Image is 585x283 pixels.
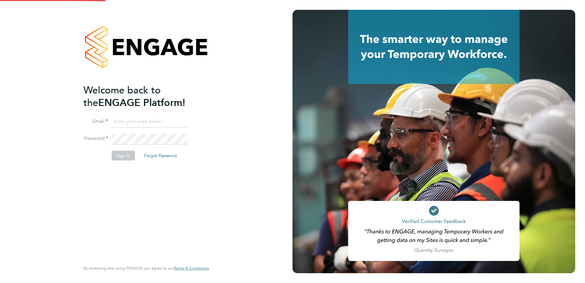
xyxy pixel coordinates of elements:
[84,84,203,109] h2: ENGAGE Platform!
[84,84,161,109] span: Welcome back to the
[112,151,135,160] button: Sign In
[139,151,182,160] button: Forgot Password
[174,266,209,271] a: Terms & Conditions
[84,266,209,271] span: By accessing and using ENGAGE you agree to our
[112,116,187,127] input: Enter your work email...
[174,266,209,271] span: Terms & Conditions
[84,135,108,142] label: Password
[84,118,108,125] label: Email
